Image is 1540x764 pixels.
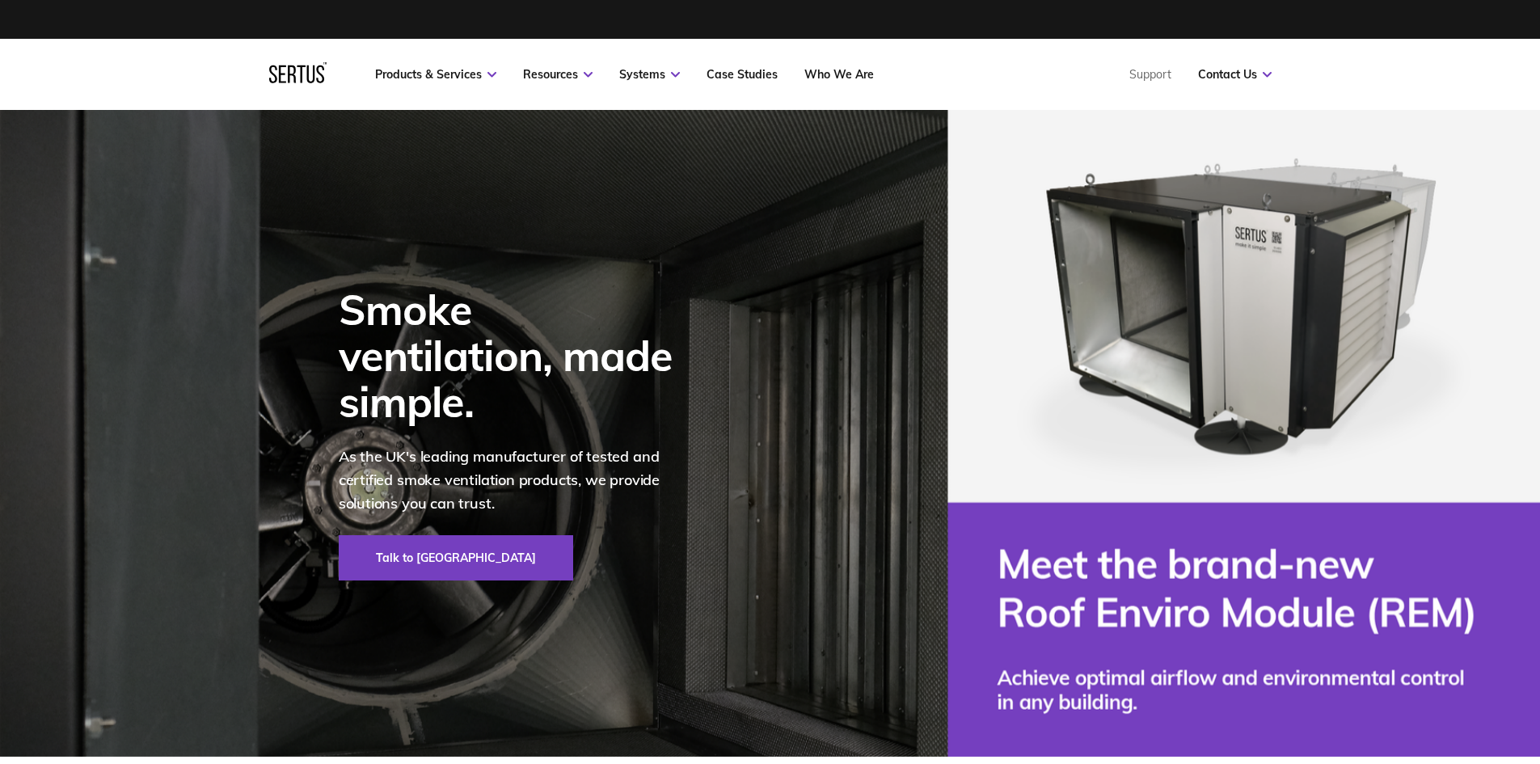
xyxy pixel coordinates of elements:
[523,67,593,82] a: Resources
[1198,67,1272,82] a: Contact Us
[1129,67,1171,82] a: Support
[339,535,573,580] a: Talk to [GEOGRAPHIC_DATA]
[339,445,694,515] p: As the UK's leading manufacturer of tested and certified smoke ventilation products, we provide s...
[619,67,680,82] a: Systems
[804,67,874,82] a: Who We Are
[707,67,778,82] a: Case Studies
[339,286,694,425] div: Smoke ventilation, made simple.
[1459,686,1540,764] iframe: Chat Widget
[375,67,496,82] a: Products & Services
